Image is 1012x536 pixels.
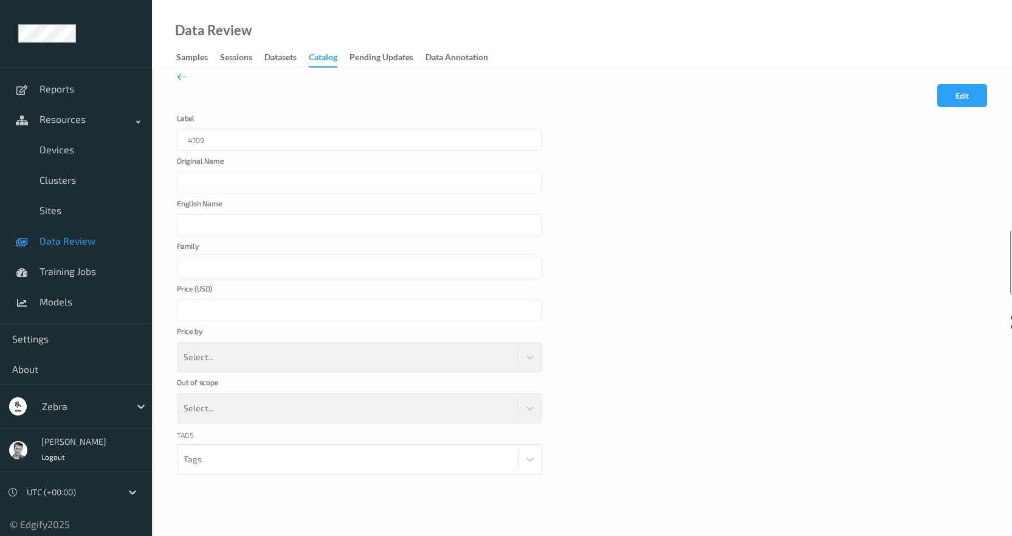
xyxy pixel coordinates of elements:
label: English Name [177,200,298,214]
label: Family [177,242,298,257]
div: Pending Updates [349,51,413,66]
div: Samples [176,51,208,66]
a: Data Annotation [425,49,500,66]
a: Pending Updates [349,49,425,66]
label: Price by [177,327,298,342]
div: Tags [177,430,542,444]
div: Data Annotation [425,51,488,66]
a: Sessions [220,49,264,66]
div: Data Review [175,24,252,37]
a: Samples [176,49,220,66]
div: Sessions [220,51,252,66]
label: Original Name [177,157,298,172]
button: Edit [937,84,987,107]
div: Catalog [309,51,337,68]
label: Price ( USD ) [177,285,298,299]
a: Catalog [309,49,349,68]
label: Label [177,114,298,129]
a: Datasets [264,49,309,66]
div: Datasets [264,51,297,66]
label: Out of scope [177,378,298,393]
